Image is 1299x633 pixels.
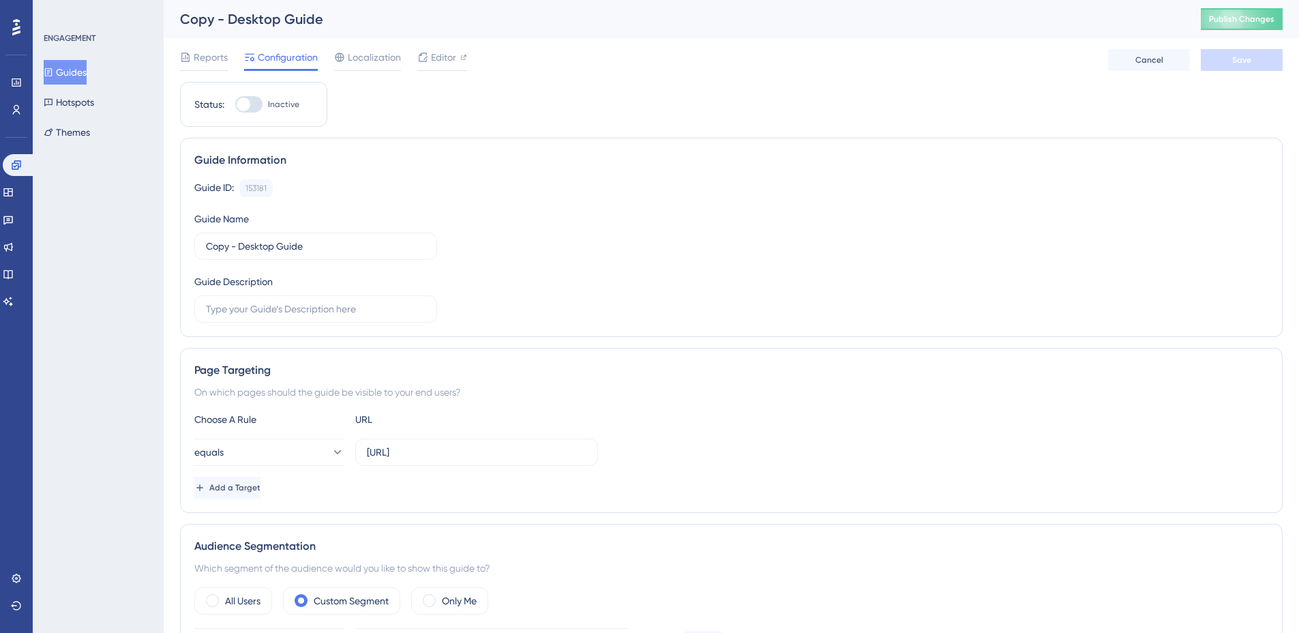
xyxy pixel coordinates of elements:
[194,384,1268,400] div: On which pages should the guide be visible to your end users?
[194,49,228,65] span: Reports
[431,49,456,65] span: Editor
[1108,49,1190,71] button: Cancel
[194,179,234,197] div: Guide ID:
[1135,55,1163,65] span: Cancel
[44,120,90,145] button: Themes
[194,538,1268,555] div: Audience Segmentation
[258,49,318,65] span: Configuration
[194,444,224,460] span: equals
[206,239,425,254] input: Type your Guide’s Name here
[367,445,586,460] input: yourwebsite.com/path
[245,183,267,194] div: 153181
[180,10,1167,29] div: Copy - Desktop Guide
[194,477,260,499] button: Add a Target
[355,411,505,428] div: URL
[194,274,273,290] div: Guide Description
[1209,14,1274,25] span: Publish Changes
[1232,55,1251,65] span: Save
[44,33,95,44] div: ENGAGEMENT
[1201,8,1283,30] button: Publish Changes
[1201,49,1283,71] button: Save
[194,211,249,227] div: Guide Name
[194,362,1268,379] div: Page Targeting
[194,439,344,466] button: equals
[225,593,260,609] label: All Users
[194,96,224,113] div: Status:
[194,152,1268,168] div: Guide Information
[348,49,401,65] span: Localization
[442,593,477,609] label: Only Me
[209,482,260,493] span: Add a Target
[314,593,389,609] label: Custom Segment
[268,99,299,110] span: Inactive
[44,60,87,85] button: Guides
[194,411,344,428] div: Choose A Rule
[194,560,1268,576] div: Which segment of the audience would you like to show this guide to?
[206,301,425,316] input: Type your Guide’s Description here
[44,90,94,115] button: Hotspots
